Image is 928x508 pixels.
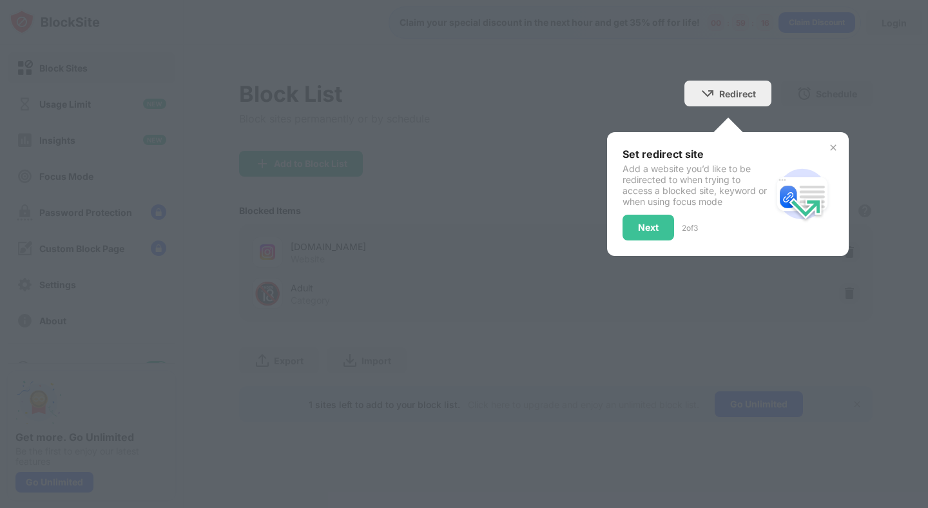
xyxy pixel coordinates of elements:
[682,223,698,233] div: 2 of 3
[623,163,771,207] div: Add a website you’d like to be redirected to when trying to access a blocked site, keyword or whe...
[828,142,838,153] img: x-button.svg
[623,148,771,161] div: Set redirect site
[638,222,659,233] div: Next
[771,163,833,225] img: redirect.svg
[719,88,756,99] div: Redirect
